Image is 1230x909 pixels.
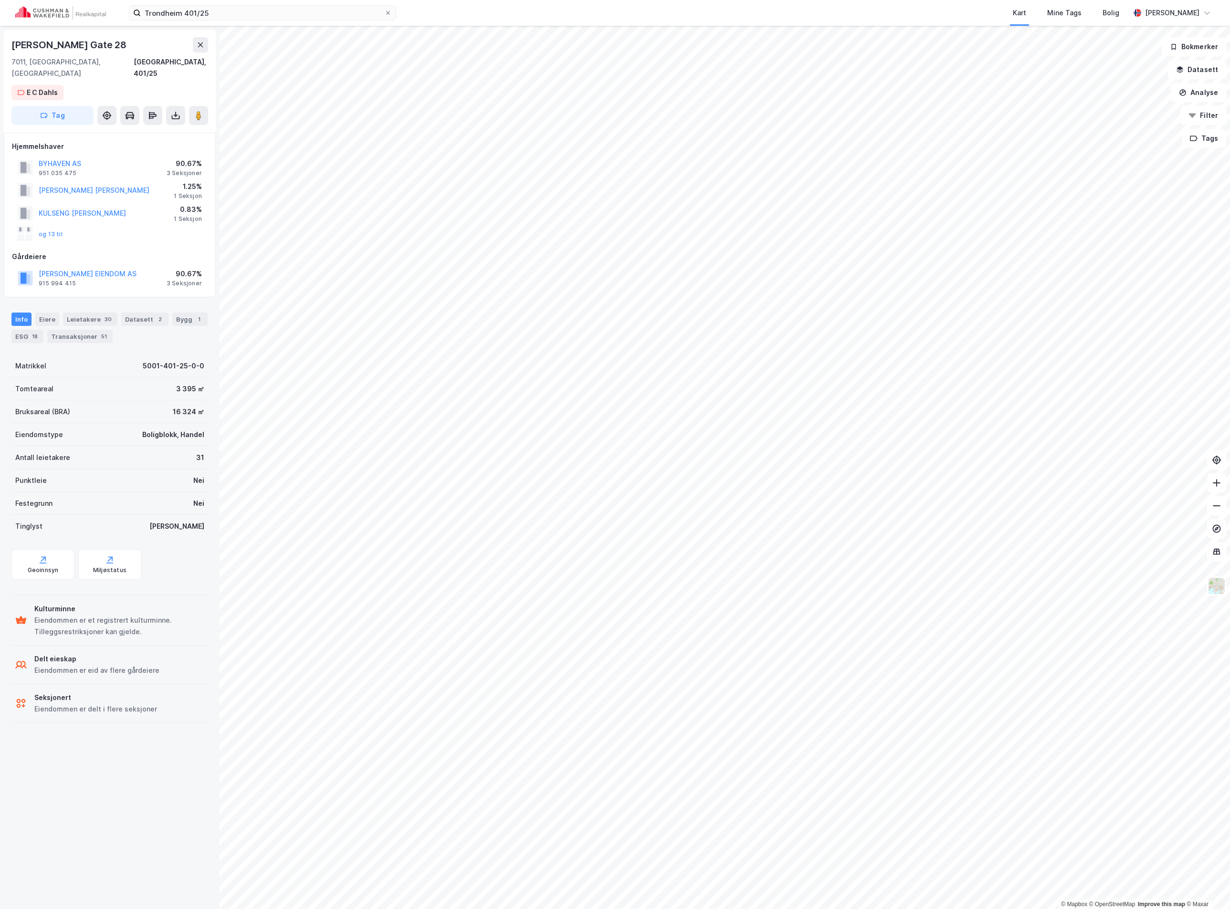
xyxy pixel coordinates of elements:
[34,692,157,703] div: Seksjonert
[174,204,202,215] div: 0.83%
[1162,37,1226,56] button: Bokmerker
[142,429,204,440] div: Boligblokk, Handel
[1047,7,1082,19] div: Mine Tags
[11,56,134,79] div: 7011, [GEOGRAPHIC_DATA], [GEOGRAPHIC_DATA]
[1182,863,1230,909] div: Kontrollprogram for chat
[1182,863,1230,909] iframe: Chat Widget
[1013,7,1026,19] div: Kart
[172,313,208,326] div: Bygg
[15,383,53,395] div: Tomteareal
[34,603,204,615] div: Kulturminne
[176,383,204,395] div: 3 395 ㎡
[15,452,70,463] div: Antall leietakere
[134,56,208,79] div: [GEOGRAPHIC_DATA], 401/25
[47,330,113,343] div: Transaksjoner
[63,313,117,326] div: Leietakere
[167,169,202,177] div: 3 Seksjoner
[1182,129,1226,148] button: Tags
[30,332,40,341] div: 18
[174,215,202,223] div: 1 Seksjon
[194,314,204,324] div: 1
[15,475,47,486] div: Punktleie
[39,280,76,287] div: 915 994 415
[193,498,204,509] div: Nei
[1061,901,1087,908] a: Mapbox
[34,653,159,665] div: Delt eieskap
[34,615,204,637] div: Eiendommen er et registrert kulturminne. Tilleggsrestriksjoner kan gjelde.
[15,6,106,20] img: cushman-wakefield-realkapital-logo.202ea83816669bd177139c58696a8fa1.svg
[15,498,53,509] div: Festegrunn
[34,665,159,676] div: Eiendommen er eid av flere gårdeiere
[1145,7,1199,19] div: [PERSON_NAME]
[149,521,204,532] div: [PERSON_NAME]
[174,181,202,192] div: 1.25%
[1138,901,1185,908] a: Improve this map
[15,360,46,372] div: Matrikkel
[1180,106,1226,125] button: Filter
[196,452,204,463] div: 31
[174,192,202,200] div: 1 Seksjon
[193,475,204,486] div: Nei
[28,566,59,574] div: Geoinnsyn
[15,406,70,418] div: Bruksareal (BRA)
[121,313,168,326] div: Datasett
[99,332,109,341] div: 51
[35,313,59,326] div: Eiere
[1089,901,1135,908] a: OpenStreetMap
[34,703,157,715] div: Eiendommen er delt i flere seksjoner
[39,169,76,177] div: 951 035 475
[167,280,202,287] div: 3 Seksjoner
[15,521,42,532] div: Tinglyst
[167,158,202,169] div: 90.67%
[11,313,32,326] div: Info
[12,251,208,262] div: Gårdeiere
[93,566,126,574] div: Miljøstatus
[1171,83,1226,102] button: Analyse
[11,37,128,52] div: [PERSON_NAME] Gate 28
[143,360,204,372] div: 5001-401-25-0-0
[11,330,43,343] div: ESG
[1208,577,1226,595] img: Z
[155,314,165,324] div: 2
[27,87,58,98] div: E C Dahls
[12,141,208,152] div: Hjemmelshaver
[141,6,384,20] input: Søk på adresse, matrikkel, gårdeiere, leietakere eller personer
[103,314,114,324] div: 30
[11,106,94,125] button: Tag
[167,268,202,280] div: 90.67%
[1168,60,1226,79] button: Datasett
[1103,7,1119,19] div: Bolig
[15,429,63,440] div: Eiendomstype
[173,406,204,418] div: 16 324 ㎡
